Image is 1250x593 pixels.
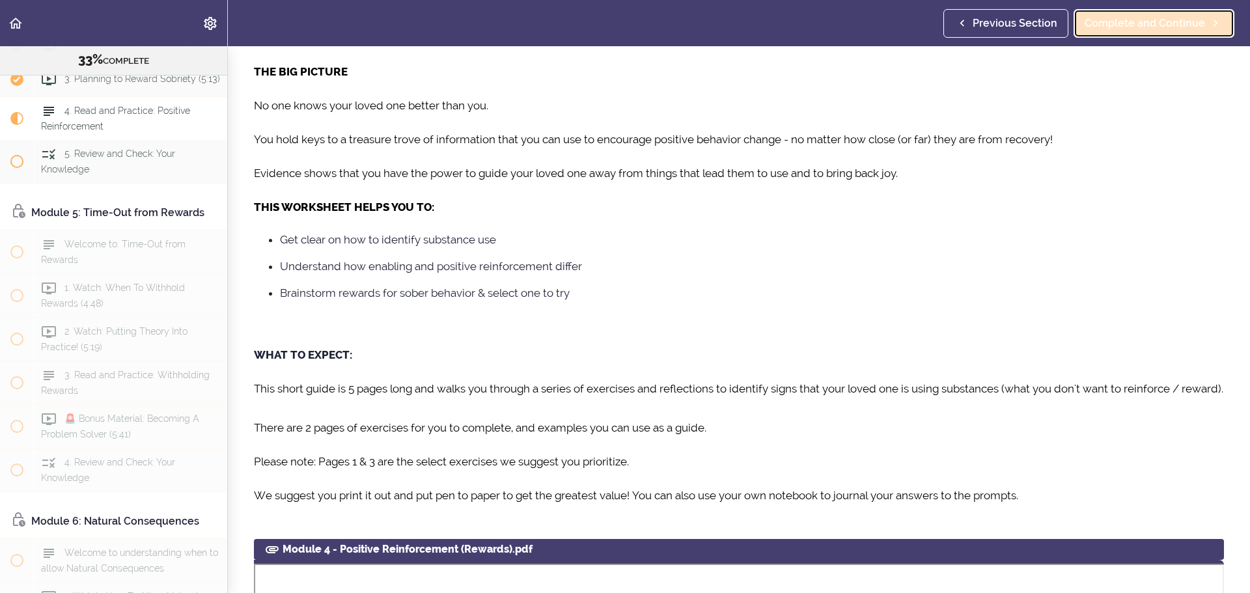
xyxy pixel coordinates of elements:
[254,133,1053,146] span: You hold keys to a treasure trove of information that you can use to encourage positive behavior ...
[41,326,187,352] span: 2. Watch: Putting Theory Into Practice! (5:19)
[1074,9,1234,38] a: Complete and Continue
[254,539,1224,560] div: Module 4 - Positive Reinforcement (Rewards).pdf
[41,413,199,439] span: 🚨 Bonus Material: Becoming A Problem Solver (5:41)
[78,51,103,67] span: 33%
[254,99,488,112] span: No one knows your loved one better than you.
[254,489,1018,502] span: We suggest you print it out and put pen to paper to get the greatest value! You can also use your...
[1085,16,1205,31] span: Complete and Continue
[41,547,218,573] span: Welcome to understanding when to allow Natural Consequences
[254,348,352,361] strong: WHAT TO EXPECT:
[41,457,175,482] span: 4. Review and Check: Your Knowledge
[254,200,434,214] strong: THIS WORKSHEET HELPS YOU TO:
[254,167,898,180] span: Evidence shows that you have the power to guide your loved one away from things that lead them to...
[41,240,186,265] span: Welcome to: Time-Out from Rewards
[41,370,210,395] span: 3. Read and Practice: Withholding Rewards
[41,283,185,309] span: 1. Watch: When To Withhold Rewards (4:48)
[254,382,1223,395] span: This short guide is 5 pages long and walks you through a series of exercises and reflections to i...
[8,16,23,31] svg: Back to course curriculum
[64,74,220,85] span: 3. Planning to Reward Sobriety (5:13)
[202,16,218,31] svg: Settings Menu
[41,106,190,131] span: 4. Read and Practice: Positive Reinforcement
[254,421,706,434] span: There are 2 pages of exercises for you to complete, and examples you can use as a guide.
[280,258,1224,275] li: Understand how enabling and positive reinforcement differ
[280,284,1224,301] li: Brainstorm rewards for sober behavior & select one to try
[254,455,629,468] span: Please note: Pages 1 & 3 are the select exercises we suggest you prioritize.
[41,149,175,174] span: 5. Review and Check: Your Knowledge
[16,51,211,68] div: COMPLETE
[973,16,1057,31] span: Previous Section
[254,65,348,78] strong: THE BIG PICTURE
[280,231,1224,248] li: Get clear on how to identify substance use
[943,9,1068,38] a: Previous Section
